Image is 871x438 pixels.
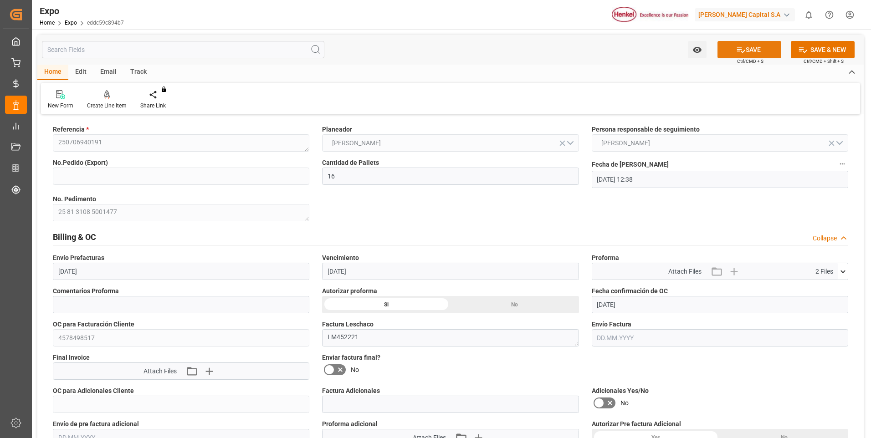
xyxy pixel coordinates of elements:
[53,134,309,152] textarea: 250706940191
[53,419,139,429] span: Envío de pre factura adicional
[87,102,127,110] div: Create Line Item
[53,194,96,204] span: No. Pedimento
[48,102,73,110] div: New Form
[791,41,855,58] button: SAVE & NEW
[37,65,68,80] div: Home
[322,320,374,329] span: Factura Leschaco
[592,253,619,263] span: Proforma
[53,386,134,396] span: OC para Adicionales Cliente
[592,320,631,329] span: Envío Factura
[322,329,579,346] textarea: LM452221
[322,419,378,429] span: Proforma adicional
[143,367,177,376] span: Attach Files
[597,138,655,148] span: [PERSON_NAME]
[717,41,781,58] button: SAVE
[612,7,688,23] img: Henkel%20logo.jpg_1689854090.jpg
[737,58,763,65] span: Ctrl/CMD + S
[328,138,385,148] span: [PERSON_NAME]
[620,398,629,408] span: No
[668,267,702,276] span: Attach Files
[592,171,848,188] input: DD.MM.YYYY HH:MM
[592,296,848,313] input: DD.MM.YYYY
[53,204,309,221] textarea: 25 81 3108 5001477
[93,65,123,80] div: Email
[592,160,669,169] span: Fecha de [PERSON_NAME]
[592,125,700,134] span: Persona responsable de seguimiento
[53,286,119,296] span: Comentarios Proforma
[40,4,124,18] div: Expo
[53,125,89,134] span: Referencia
[592,329,848,346] input: DD.MM.YYYY
[53,253,104,263] span: Envío Prefacturas
[799,5,819,25] button: show 0 new notifications
[815,267,833,276] span: 2 Files
[42,41,324,58] input: Search Fields
[592,286,668,296] span: Fecha confirmación de OC
[322,353,380,362] span: Enviar factura final?
[813,234,837,243] div: Collapse
[819,5,840,25] button: Help Center
[322,386,380,396] span: Factura Adicionales
[53,320,134,329] span: OC para Facturación Cliente
[592,386,649,396] span: Adicionales Yes/No
[123,65,154,80] div: Track
[322,286,377,296] span: Autorizar proforma
[68,65,93,80] div: Edit
[53,231,96,243] h2: Billing & OC
[592,419,681,429] span: Autorizar Pre factura Adicional
[804,58,844,65] span: Ctrl/CMD + Shift + S
[65,20,77,26] a: Expo
[351,365,359,375] span: No
[322,263,579,280] input: DD.MM.YYYY
[322,134,579,152] button: open menu
[53,263,309,280] input: DD.MM.YYYY
[322,253,359,263] span: Vencimiento
[53,158,108,168] span: No.Pedido (Export)
[53,353,90,362] span: Final Invoice
[688,41,707,58] button: open menu
[695,6,799,23] button: [PERSON_NAME] Capital S.A
[592,134,848,152] button: open menu
[695,8,795,21] div: [PERSON_NAME] Capital S.A
[40,20,55,26] a: Home
[836,158,848,170] button: Fecha de [PERSON_NAME]
[322,158,379,168] span: Cantidad de Pallets
[322,125,352,134] span: Planeador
